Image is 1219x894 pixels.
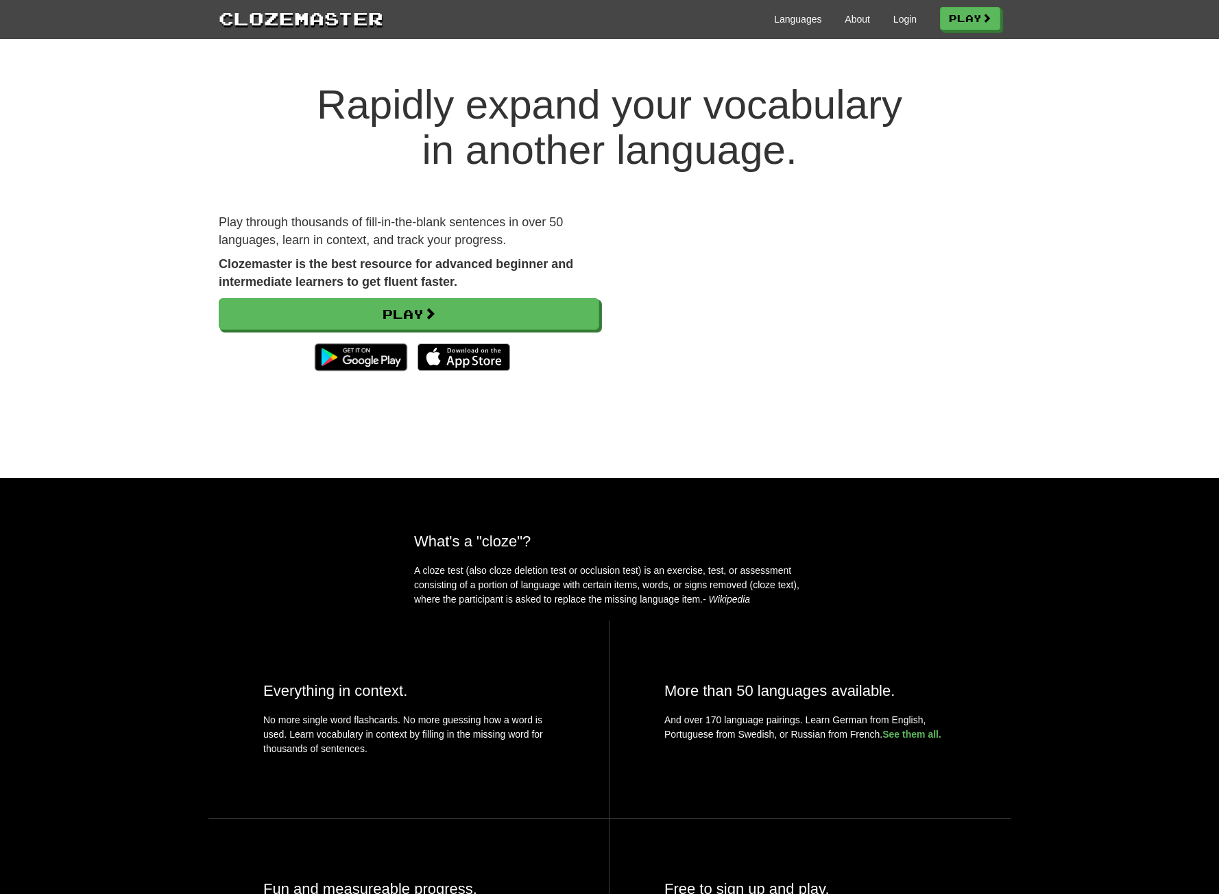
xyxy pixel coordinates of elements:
strong: Clozemaster is the best resource for advanced beginner and intermediate learners to get fluent fa... [219,257,573,289]
img: Download_on_the_App_Store_Badge_US-UK_135x40-25178aeef6eb6b83b96f5f2d004eda3bffbb37122de64afbaef7... [418,343,510,371]
a: Login [893,12,917,26]
a: Play [940,7,1000,30]
a: Clozemaster [219,5,383,31]
p: A cloze test (also cloze deletion test or occlusion test) is an exercise, test, or assessment con... [414,564,805,607]
a: Languages [774,12,821,26]
a: Play [219,298,599,330]
p: And over 170 language pairings. Learn German from English, Portuguese from Swedish, or Russian fr... [664,713,956,742]
img: Get it on Google Play [308,337,414,378]
p: No more single word flashcards. No more guessing how a word is used. Learn vocabulary in context ... [263,713,554,763]
a: About [845,12,870,26]
a: See them all. [882,729,941,740]
p: Play through thousands of fill-in-the-blank sentences in over 50 languages, learn in context, and... [219,214,599,249]
h2: More than 50 languages available. [664,682,956,699]
h2: Everything in context. [263,682,554,699]
h2: What's a "cloze"? [414,533,805,550]
em: - Wikipedia [703,594,750,605]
